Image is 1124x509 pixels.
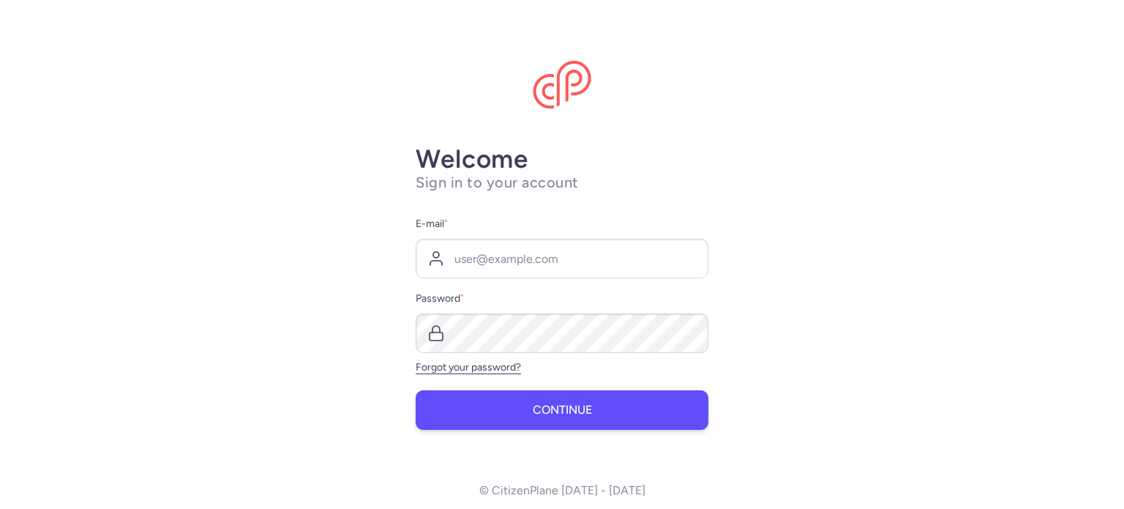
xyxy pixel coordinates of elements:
span: Continue [533,404,592,417]
button: Continue [416,390,708,430]
strong: Welcome [416,144,528,174]
p: © CitizenPlane [DATE] - [DATE] [479,484,645,497]
h1: Sign in to your account [416,174,708,192]
label: Password [416,290,708,308]
input: user@example.com [416,239,708,278]
img: CitizenPlane logo [533,61,591,109]
label: E-mail [416,215,708,233]
a: Forgot your password? [416,361,521,374]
